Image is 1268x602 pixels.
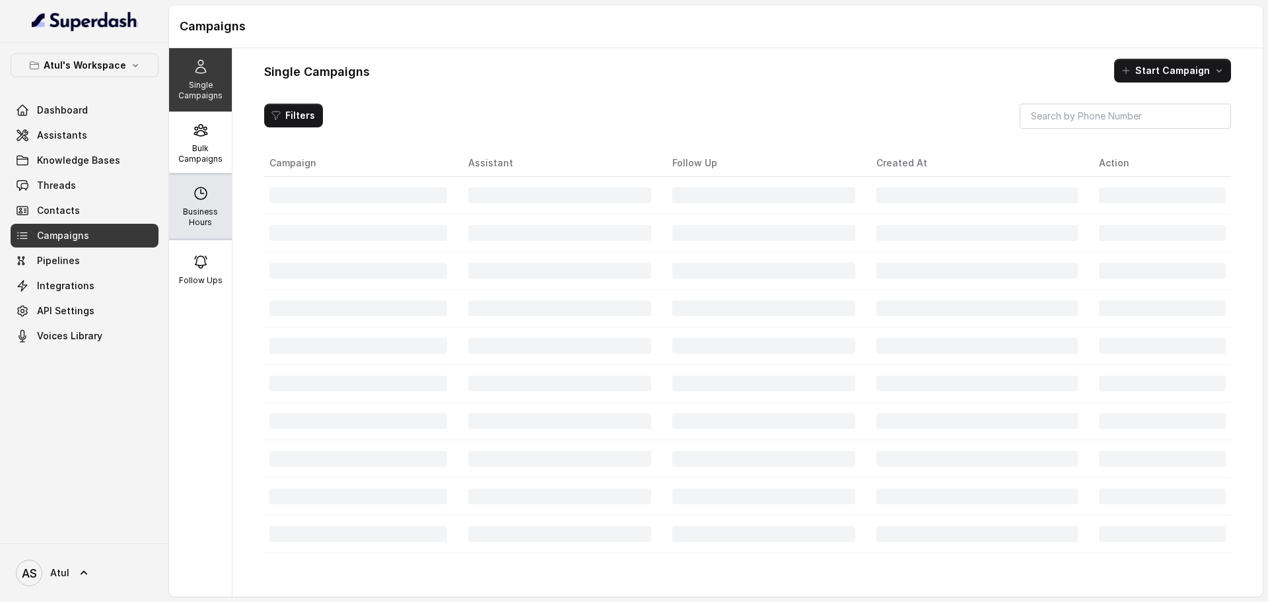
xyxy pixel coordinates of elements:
a: Campaigns [11,224,158,248]
span: Integrations [37,279,94,292]
p: Bulk Campaigns [174,143,227,164]
span: API Settings [37,304,94,318]
span: Threads [37,179,76,192]
a: API Settings [11,299,158,323]
a: Dashboard [11,98,158,122]
button: Start Campaign [1114,59,1231,83]
a: Threads [11,174,158,197]
p: Follow Ups [179,275,223,286]
p: Business Hours [174,207,227,228]
th: Assistant [458,150,662,177]
h1: Campaigns [180,16,1252,37]
th: Follow Up [662,150,866,177]
button: Atul's Workspace [11,53,158,77]
span: Atul [50,566,69,580]
a: Assistants [11,123,158,147]
span: Voices Library [37,329,102,343]
h1: Single Campaigns [264,61,370,83]
th: Campaign [264,150,458,177]
button: Filters [264,104,323,127]
span: Dashboard [37,104,88,117]
a: Integrations [11,274,158,298]
span: Pipelines [37,254,80,267]
input: Search by Phone Number [1020,104,1231,129]
a: Voices Library [11,324,158,348]
a: Knowledge Bases [11,149,158,172]
img: light.svg [32,11,138,32]
a: Contacts [11,199,158,222]
th: Action [1088,150,1231,177]
a: Pipelines [11,249,158,273]
span: Knowledge Bases [37,154,120,167]
th: Created At [866,150,1088,177]
p: Atul's Workspace [44,57,126,73]
span: Assistants [37,129,87,142]
span: Campaigns [37,229,89,242]
a: Atul [11,554,158,591]
p: Single Campaigns [174,80,227,101]
text: AS [22,566,37,580]
span: Contacts [37,204,80,217]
